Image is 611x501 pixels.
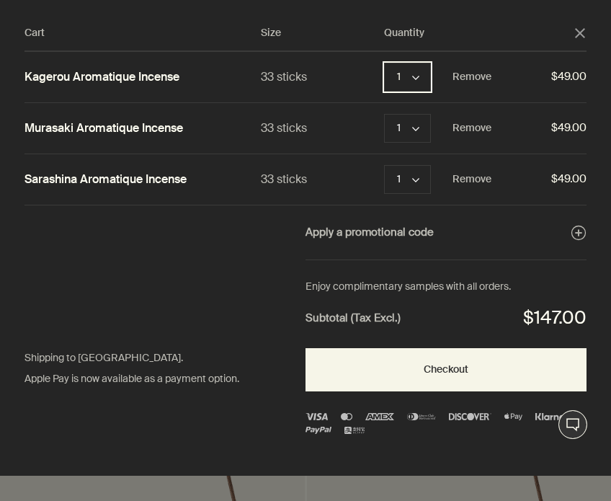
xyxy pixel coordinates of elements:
[305,223,587,242] button: Apply a promotional code
[452,120,491,137] button: Remove
[384,25,574,42] div: Quantity
[305,278,587,296] div: Enjoy complimentary samples with all orders.
[535,413,567,420] img: klarna (1)
[558,410,587,439] button: Live Assistance
[407,413,436,420] img: diners-club-international-2
[384,165,431,194] button: Quantity 1
[365,413,394,420] img: Amex Logo
[305,309,401,328] strong: Subtotal (Tax Excl.)
[523,303,587,334] div: $147.00
[305,413,328,420] img: Visa Logo
[261,118,385,138] div: 33 sticks
[574,27,587,40] button: Close
[261,25,385,42] div: Size
[384,63,431,92] button: Quantity 1
[344,427,365,434] img: alipay-logo
[24,25,261,42] div: Cart
[341,413,352,420] img: Mastercard Logo
[452,171,491,188] button: Remove
[261,67,385,87] div: 33 sticks
[305,427,331,434] img: PayPal Logo
[491,119,587,138] span: $49.00
[491,170,587,189] span: $49.00
[261,169,385,189] div: 33 sticks
[384,114,431,143] button: Quantity 1
[449,413,491,420] img: discover-3
[24,121,183,136] a: Murasaki Aromatique Incense
[491,68,587,87] span: $49.00
[504,413,522,420] img: Apple Pay
[452,68,491,86] button: Remove
[24,172,187,187] a: Sarashina Aromatique Incense
[24,371,277,388] div: Apple Pay is now available as a payment option.
[24,70,179,85] a: Kagerou Aromatique Incense
[24,350,277,367] div: Shipping to [GEOGRAPHIC_DATA].
[305,348,587,391] button: Checkout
